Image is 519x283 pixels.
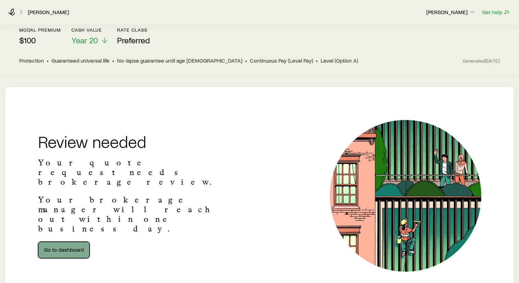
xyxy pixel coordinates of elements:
span: Guaranteed universal life [51,57,109,64]
a: Go to dashboard [38,242,90,258]
p: Cash Value [71,27,109,33]
h2: Review needed [38,133,222,150]
p: [PERSON_NAME] [426,9,476,15]
span: Generated [463,58,500,64]
p: Your quote request needs brokerage review. [38,158,222,187]
img: Illustration of a window cleaner. [330,120,481,272]
span: • [316,57,318,64]
span: Continuous Pay (Level Pay) [250,57,313,64]
button: Rate ClassPreferred [117,27,150,45]
span: [DATE] [485,58,500,64]
span: Preferred [117,35,150,45]
button: Get help [482,8,511,16]
span: • [245,57,247,64]
span: Protection [19,57,44,64]
a: [PERSON_NAME] [27,9,69,15]
p: modal premium [19,27,60,33]
span: No-lapse guarantee until age [DEMOGRAPHIC_DATA] [117,57,242,64]
p: Rate Class [117,27,150,33]
span: Level (Option A) [321,57,358,64]
button: Cash ValueYear 20 [71,27,109,45]
p: Your brokerage manager will reach out within one business day. [38,195,222,233]
span: • [47,57,49,64]
p: $100 [19,35,60,45]
span: Year 20 [71,35,98,45]
span: • [112,57,114,64]
button: [PERSON_NAME] [426,8,476,17]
